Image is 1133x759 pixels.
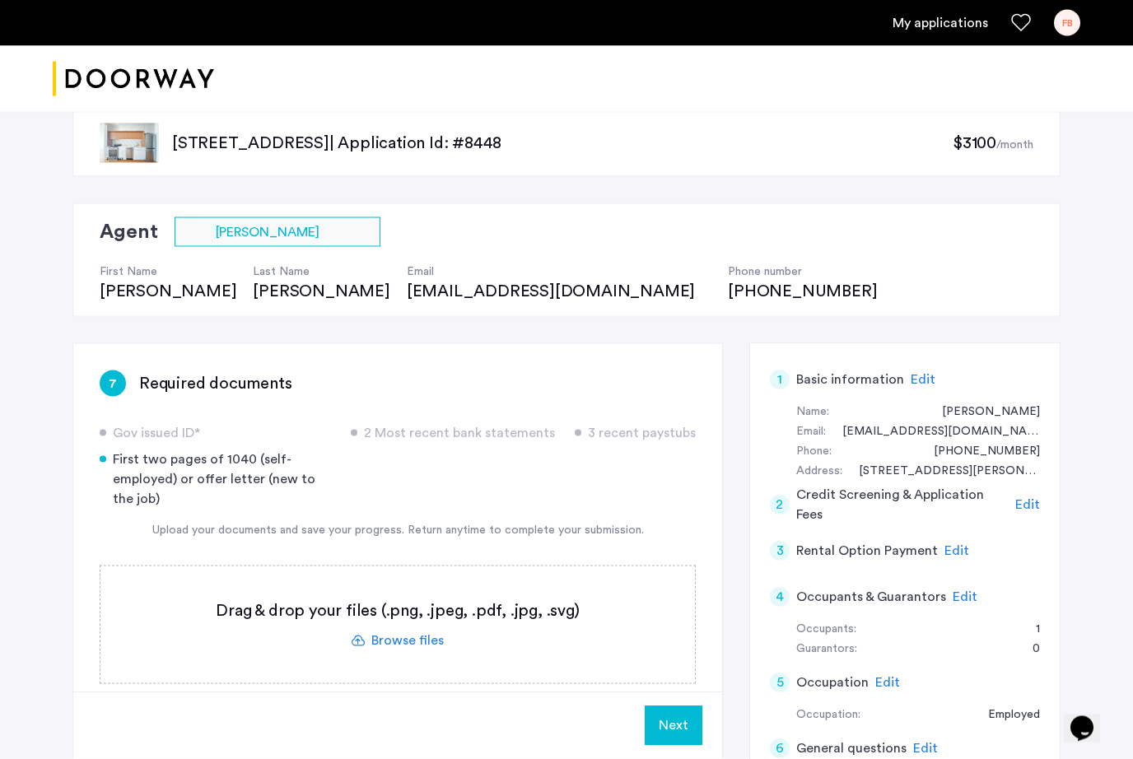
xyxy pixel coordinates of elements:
div: Occupation: [796,706,860,726]
a: Favorites [1011,13,1031,33]
div: Email: [796,423,826,443]
h5: Basic information [796,370,904,390]
div: Fatoumata Bah [926,403,1040,423]
iframe: chat widget [1064,693,1117,743]
div: [PHONE_NUMBER] [728,280,877,303]
div: FB [1054,10,1080,36]
span: $3100 [953,135,996,151]
div: +16789074508 [917,443,1040,463]
div: Guarantors: [796,640,857,660]
a: My application [893,13,988,33]
div: 0 [1016,640,1040,660]
h4: Last Name [253,263,389,280]
h4: First Name [100,263,236,280]
span: Edit [1015,499,1040,512]
div: 2 Most recent bank statements [351,423,555,443]
div: 3 recent paystubs [575,423,696,443]
h5: Occupants & Guarantors [796,588,946,608]
div: Address: [796,463,842,482]
div: 6 [770,739,790,759]
div: Phone: [796,443,832,463]
div: [PERSON_NAME] [100,280,236,303]
div: 1 [1019,621,1040,640]
div: 1 [770,370,790,390]
img: logo [53,49,214,110]
div: 3 [770,542,790,561]
div: 1506 McDonald Avenue [842,463,1040,482]
div: Upload your documents and save your progress. Return anytime to complete your submission. [100,522,696,539]
h5: Rental Option Payment [796,542,938,561]
div: Name: [796,403,829,423]
div: [PERSON_NAME] [253,280,389,303]
h5: Occupation [796,673,869,693]
div: [EMAIL_ADDRESS][DOMAIN_NAME] [407,280,711,303]
h4: Email [407,263,711,280]
h4: Phone number [728,263,877,280]
div: Occupants: [796,621,856,640]
button: Next [645,706,702,746]
div: 5 [770,673,790,693]
span: Edit [875,677,900,690]
span: Edit [911,374,935,387]
h5: Credit Screening & Application Fees [796,486,1009,525]
span: Edit [944,545,969,558]
div: 4 [770,588,790,608]
h3: Required documents [139,372,291,395]
a: Cazamio logo [53,49,214,110]
img: apartment [100,123,159,163]
div: 2 [770,496,790,515]
div: Employed [972,706,1040,726]
sub: /month [996,139,1033,151]
h2: Agent [100,217,158,247]
div: First two pages of 1040 (self-employed) or offer letter (new to the job) [100,449,331,509]
p: [STREET_ADDRESS] | Application Id: #8448 [172,132,953,155]
span: Edit [913,743,938,756]
div: Gov issued ID* [100,423,331,443]
div: 7 [100,370,126,397]
div: fbah952@gmail.com [826,423,1040,443]
h5: General questions [796,739,907,759]
span: Edit [953,591,977,604]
